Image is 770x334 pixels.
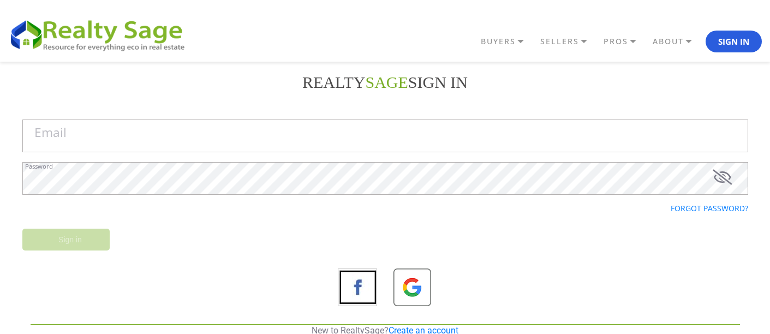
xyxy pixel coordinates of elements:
[34,127,67,139] label: Email
[650,32,706,51] a: ABOUT
[8,16,194,52] img: REALTY SAGE
[22,73,748,92] h2: REALTY Sign in
[601,32,650,51] a: PROS
[538,32,601,51] a: SELLERS
[706,31,762,52] button: Sign In
[478,32,538,51] a: BUYERS
[366,73,408,91] font: SAGE
[25,163,53,169] label: Password
[671,203,748,213] a: Forgot password?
